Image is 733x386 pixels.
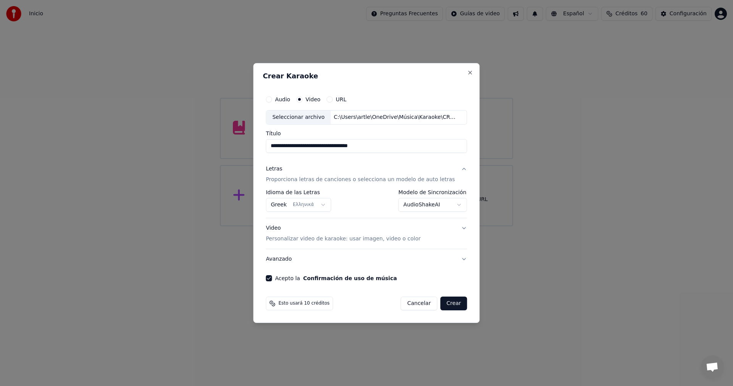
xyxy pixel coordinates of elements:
h2: Crear Karaoke [263,73,470,79]
label: Video [305,97,320,102]
label: Acepto la [275,276,397,281]
label: Título [266,131,467,136]
p: Proporciona letras de canciones o selecciona un modelo de auto letras [266,176,455,183]
div: LetrasProporciona letras de canciones o selecciona un modelo de auto letras [266,190,467,218]
div: Letras [266,165,282,173]
div: Seleccionar archivo [266,110,331,124]
p: Personalizar video de karaoke: usar imagen, video o color [266,235,420,243]
button: VideoPersonalizar video de karaoke: usar imagen, video o color [266,218,467,249]
label: Idioma de las Letras [266,190,331,195]
button: Crear [440,297,467,310]
label: Modelo de Sincronización [399,190,467,195]
label: Audio [275,97,290,102]
span: Esto usará 10 créditos [278,300,329,307]
div: Video [266,224,420,243]
div: C:\Users\artle\OneDrive\Música\Karaoke\CREADOS POR MI\Γύρνα Με Στο Χθές - [PERSON_NAME] - _High\[... [331,114,460,121]
button: Acepto la [303,276,397,281]
button: Cancelar [401,297,438,310]
label: URL [336,97,346,102]
button: Avanzado [266,249,467,269]
button: LetrasProporciona letras de canciones o selecciona un modelo de auto letras [266,159,467,190]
